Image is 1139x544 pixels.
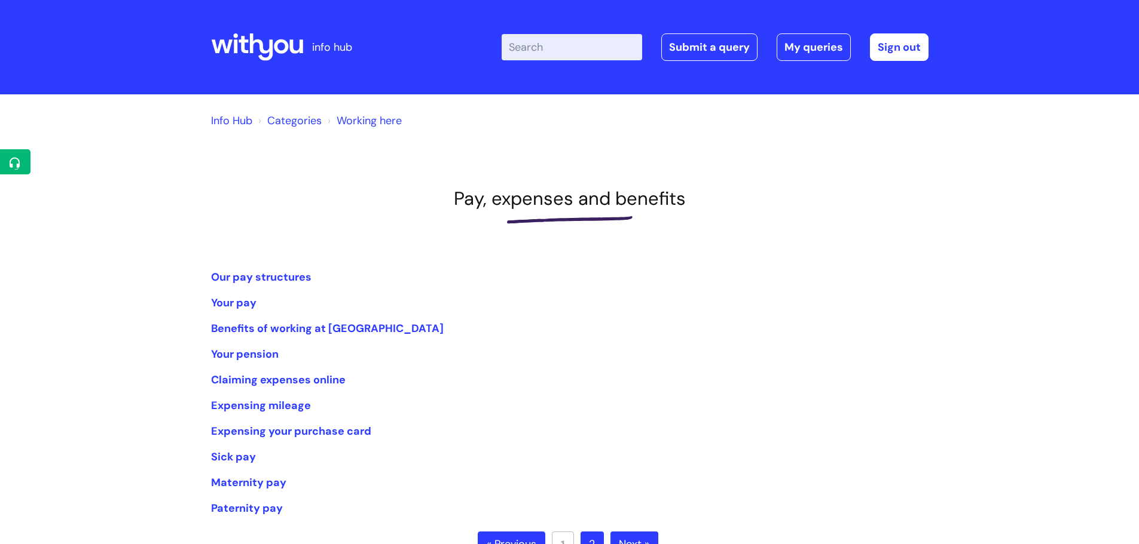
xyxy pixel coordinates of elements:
[211,450,256,464] a: Sick pay
[211,188,929,210] h1: Pay, expenses and benefits
[502,34,642,60] input: Search
[211,296,256,310] a: Your pay
[661,33,758,61] a: Submit a query
[211,270,312,284] a: Our pay structures
[211,347,279,361] a: Your pension
[325,111,402,130] li: Working here
[211,321,444,336] a: Benefits of working at [GEOGRAPHIC_DATA]
[211,475,286,490] a: Maternity pay
[337,113,402,128] a: Working here
[211,398,311,413] a: Expensing mileage
[211,113,252,128] a: Info Hub
[211,424,371,438] a: Expensing your purchase card
[777,33,851,61] a: My queries
[211,501,283,515] a: Paternity pay
[870,33,929,61] a: Sign out
[267,113,322,128] a: Categories
[502,33,929,61] div: | -
[312,38,352,57] p: info hub
[211,373,346,387] a: Claiming expenses online
[255,111,322,130] li: Solution home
